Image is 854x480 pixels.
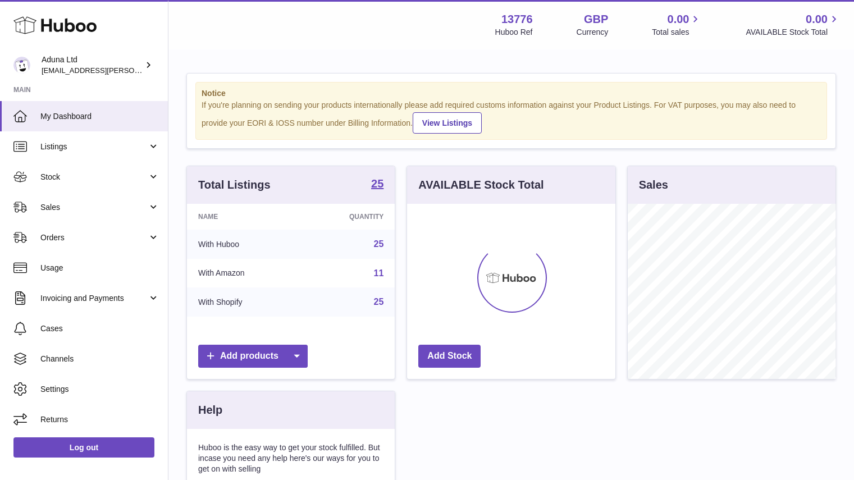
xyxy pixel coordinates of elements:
[198,442,383,474] p: Huboo is the easy way to get your stock fulfilled. But incase you need any help here's our ways f...
[198,403,222,418] h3: Help
[371,178,383,191] a: 25
[40,263,159,273] span: Usage
[42,54,143,76] div: Aduna Ltd
[40,323,159,334] span: Cases
[187,204,301,230] th: Name
[42,66,285,75] span: [EMAIL_ADDRESS][PERSON_NAME][PERSON_NAME][DOMAIN_NAME]
[198,177,271,193] h3: Total Listings
[40,354,159,364] span: Channels
[13,437,154,458] a: Log out
[418,345,481,368] a: Add Stock
[40,141,148,152] span: Listings
[746,12,841,38] a: 0.00 AVAILABLE Stock Total
[806,12,828,27] span: 0.00
[501,12,533,27] strong: 13776
[746,27,841,38] span: AVAILABLE Stock Total
[40,202,148,213] span: Sales
[652,12,702,38] a: 0.00 Total sales
[374,239,384,249] a: 25
[40,293,148,304] span: Invoicing and Payments
[639,177,668,193] h3: Sales
[577,27,609,38] div: Currency
[374,268,384,278] a: 11
[40,414,159,425] span: Returns
[584,12,608,27] strong: GBP
[187,230,301,259] td: With Huboo
[187,287,301,317] td: With Shopify
[495,27,533,38] div: Huboo Ref
[301,204,395,230] th: Quantity
[187,259,301,288] td: With Amazon
[418,177,544,193] h3: AVAILABLE Stock Total
[40,384,159,395] span: Settings
[668,12,689,27] span: 0.00
[13,57,30,74] img: deborahe.kamara@aduna.com
[371,178,383,189] strong: 25
[374,297,384,307] a: 25
[202,100,821,134] div: If you're planning on sending your products internationally please add required customs informati...
[652,27,702,38] span: Total sales
[40,232,148,243] span: Orders
[40,172,148,182] span: Stock
[40,111,159,122] span: My Dashboard
[202,88,821,99] strong: Notice
[198,345,308,368] a: Add products
[413,112,482,134] a: View Listings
